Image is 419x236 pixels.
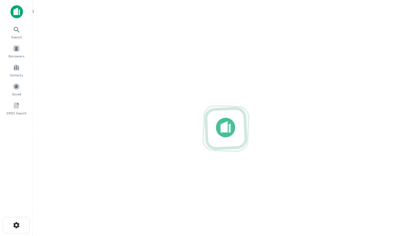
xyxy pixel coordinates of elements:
span: Search [11,34,22,40]
a: SREO Search [2,99,31,117]
span: Contacts [10,72,23,78]
iframe: Chat Widget [386,184,419,215]
a: Saved [2,80,31,98]
img: capitalize-icon.png [10,5,23,18]
span: Borrowers [9,53,24,59]
a: Borrowers [2,42,31,60]
a: Contacts [2,61,31,79]
span: Saved [12,91,21,97]
a: Search [2,23,31,41]
span: SREO Search [6,110,27,116]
